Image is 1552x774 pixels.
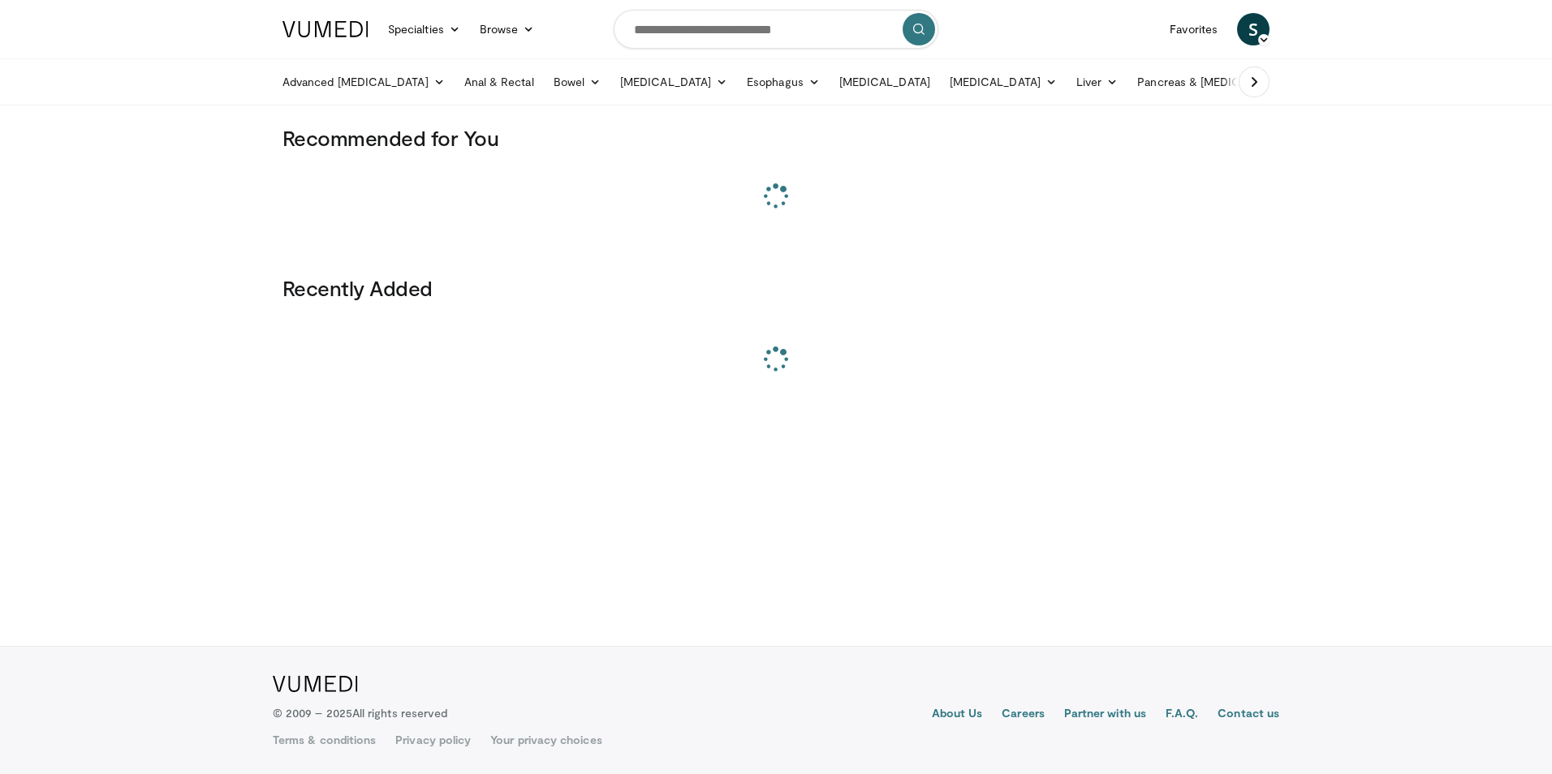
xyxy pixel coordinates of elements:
[470,13,545,45] a: Browse
[273,676,358,692] img: VuMedi Logo
[614,10,938,49] input: Search topics, interventions
[378,13,470,45] a: Specialties
[1127,66,1317,98] a: Pancreas & [MEDICAL_DATA]
[737,66,830,98] a: Esophagus
[1002,705,1045,725] a: Careers
[1067,66,1127,98] a: Liver
[1166,705,1198,725] a: F.A.Q.
[282,125,1270,151] h3: Recommended for You
[1218,705,1279,725] a: Contact us
[273,705,447,721] p: © 2009 – 2025
[273,66,455,98] a: Advanced [MEDICAL_DATA]
[940,66,1067,98] a: [MEDICAL_DATA]
[544,66,610,98] a: Bowel
[490,732,601,748] a: Your privacy choices
[1064,705,1146,725] a: Partner with us
[1160,13,1227,45] a: Favorites
[282,21,369,37] img: VuMedi Logo
[1237,13,1270,45] a: S
[352,706,447,720] span: All rights reserved
[282,275,1270,301] h3: Recently Added
[830,66,940,98] a: [MEDICAL_DATA]
[932,705,983,725] a: About Us
[273,732,376,748] a: Terms & conditions
[610,66,737,98] a: [MEDICAL_DATA]
[395,732,471,748] a: Privacy policy
[455,66,544,98] a: Anal & Rectal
